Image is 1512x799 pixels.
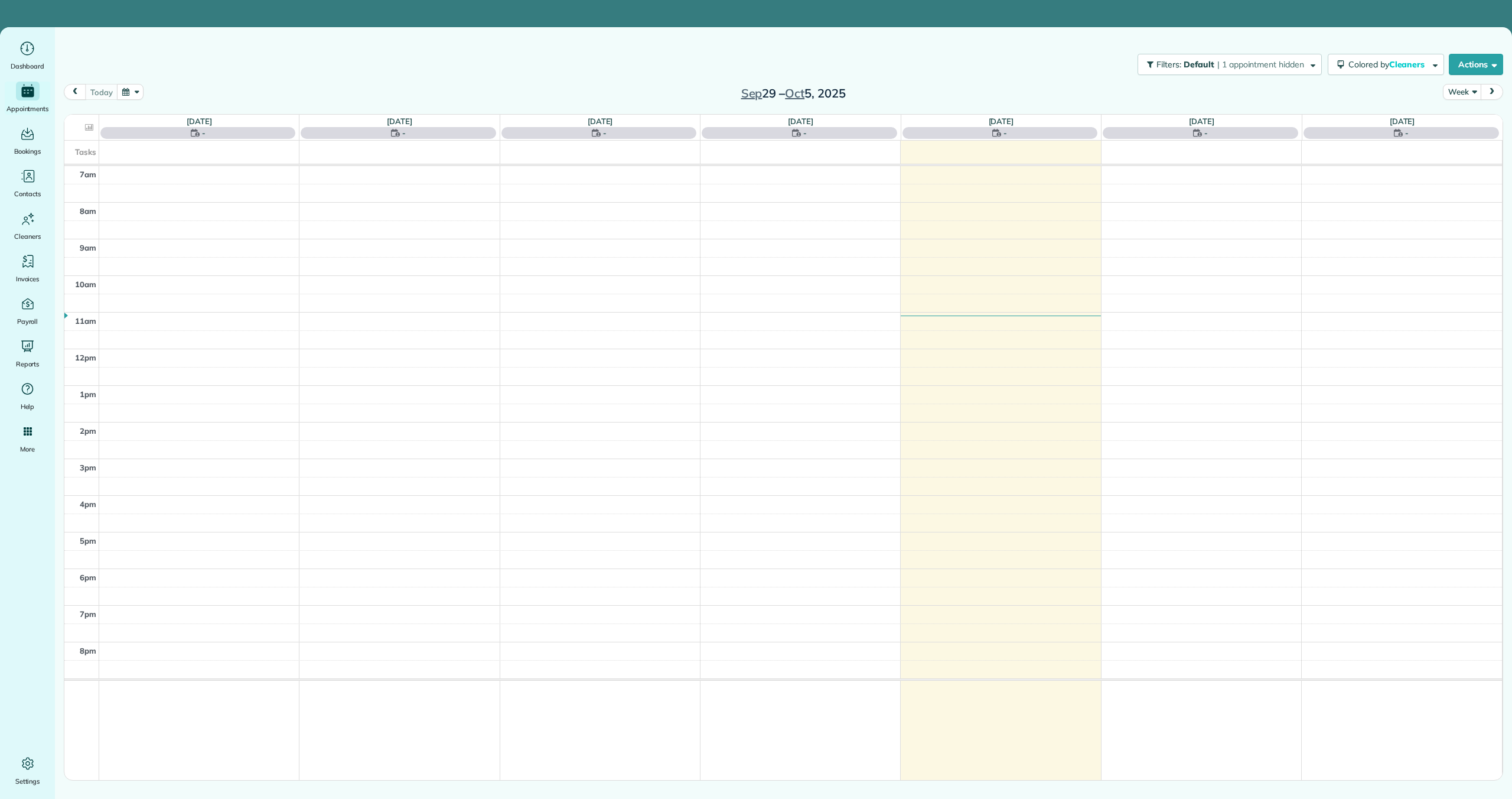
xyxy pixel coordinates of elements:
a: Contacts [5,167,50,200]
a: Settings [5,754,50,787]
a: [DATE] [187,116,212,126]
span: - [402,127,406,139]
span: - [603,127,607,139]
span: Help [21,401,35,413]
a: Dashboard [5,39,50,72]
span: - [803,127,807,139]
button: Week [1443,84,1481,100]
a: [DATE] [1189,116,1214,126]
span: 10am [75,280,96,289]
span: 8am [80,206,96,216]
span: 6pm [80,573,96,582]
a: [DATE] [989,116,1014,126]
span: 5pm [80,536,96,545]
span: 12pm [75,353,96,362]
a: Payroll [5,294,50,327]
span: | 1 appointment hidden [1217,59,1304,70]
span: Appointments [6,103,49,115]
span: Contacts [14,188,41,200]
span: More [20,443,35,455]
span: Default [1184,59,1215,70]
span: Filters: [1156,59,1181,70]
span: 11am [75,316,96,326]
span: - [202,127,206,139]
a: Reports [5,337,50,370]
span: - [1003,127,1007,139]
button: Colored byCleaners [1328,54,1444,75]
span: Oct [785,86,804,100]
span: Invoices [16,273,40,285]
span: Tasks [75,147,96,157]
a: Cleaners [5,209,50,242]
button: next [1481,84,1503,100]
span: 7am [80,170,96,179]
span: 8pm [80,646,96,655]
a: Appointments [5,82,50,115]
button: prev [64,84,86,100]
span: - [1405,127,1409,139]
a: [DATE] [588,116,613,126]
span: Sep [741,86,762,100]
a: Help [5,379,50,413]
span: 2pm [80,426,96,436]
a: [DATE] [1390,116,1415,126]
span: Payroll [17,316,38,327]
span: Settings [15,775,40,787]
span: 3pm [80,463,96,472]
a: Invoices [5,252,50,285]
span: 9am [80,243,96,252]
a: Bookings [5,124,50,157]
span: Colored by [1348,59,1429,70]
span: 4pm [80,499,96,509]
a: [DATE] [788,116,813,126]
span: Bookings [14,145,41,157]
a: [DATE] [387,116,412,126]
a: Filters: Default | 1 appointment hidden [1132,54,1322,75]
span: Reports [16,358,40,370]
span: Cleaners [1389,59,1427,70]
span: Dashboard [11,60,44,72]
span: 7pm [80,609,96,619]
button: Actions [1449,54,1503,75]
button: today [85,84,118,100]
span: Cleaners [14,230,41,242]
span: 1pm [80,389,96,399]
button: Filters: Default | 1 appointment hidden [1138,54,1322,75]
span: - [1204,127,1208,139]
h2: 29 – 5, 2025 [719,87,867,100]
